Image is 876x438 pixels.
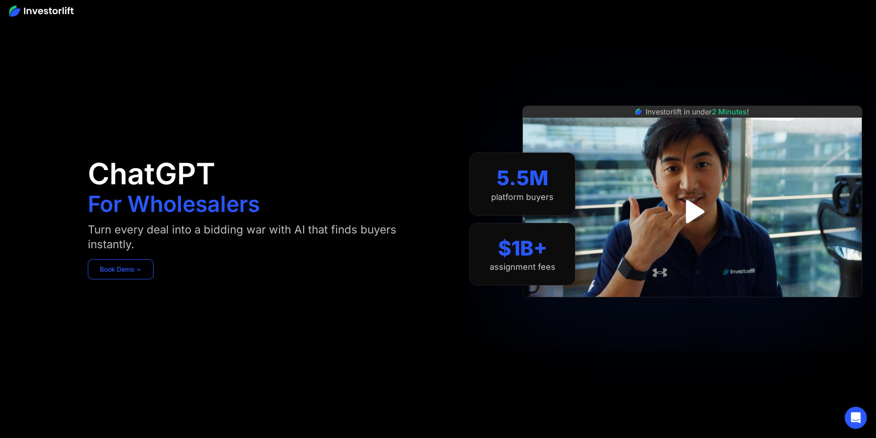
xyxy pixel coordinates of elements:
div: platform buyers [491,192,554,202]
div: Turn every deal into a bidding war with AI that finds buyers instantly. [88,222,419,252]
h1: For Wholesalers [88,193,260,215]
div: assignment fees [490,262,555,272]
h1: ChatGPT [88,159,215,188]
a: open lightbox [672,191,713,232]
a: Book Demo ➢ [88,259,154,279]
span: 2 Minutes [712,107,747,116]
div: 5.5M [497,166,549,190]
iframe: Customer reviews powered by Trustpilot [624,302,761,313]
div: Investorlift in under ! [646,106,749,117]
div: $1B+ [498,236,547,261]
div: Open Intercom Messenger [845,407,867,429]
